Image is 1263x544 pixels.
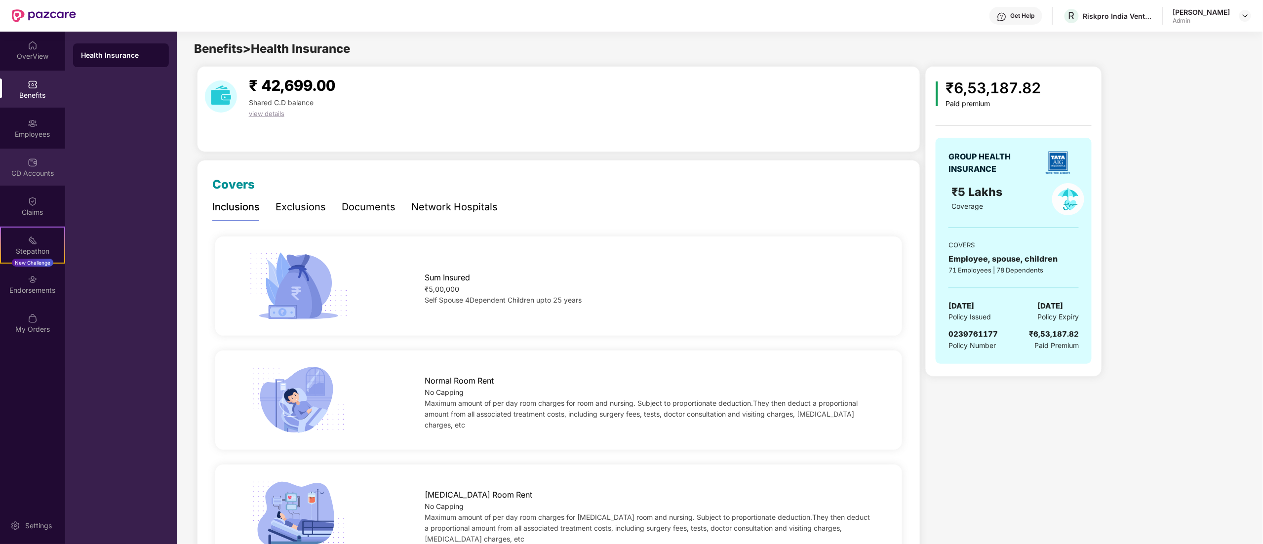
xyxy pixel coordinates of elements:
div: Exclusions [276,199,326,215]
span: ₹5 Lakhs [951,185,1005,199]
span: Shared C.D balance [249,98,314,107]
span: Paid Premium [1034,340,1079,351]
div: Stepathon [1,246,64,256]
img: svg+xml;base64,PHN2ZyBpZD0iQ0RfQWNjb3VudHMiIGRhdGEtbmFtZT0iQ0QgQWNjb3VudHMiIHhtbG5zPSJodHRwOi8vd3... [28,157,38,167]
div: [PERSON_NAME] [1173,7,1230,17]
img: icon [245,363,352,437]
div: ₹5,00,000 [425,284,872,295]
span: Coverage [951,202,983,210]
img: svg+xml;base64,PHN2ZyBpZD0iSG9tZSIgeG1sbnM9Imh0dHA6Ly93d3cudzMub3JnLzIwMDAvc3ZnIiB3aWR0aD0iMjAiIG... [28,40,38,50]
div: Health Insurance [81,50,161,60]
span: Self Spouse 4Dependent Children upto 25 years [425,296,582,304]
div: Admin [1173,17,1230,25]
div: Employee, spouse, children [948,253,1079,265]
div: New Challenge [12,259,53,267]
div: Network Hospitals [411,199,498,215]
span: Benefits > Health Insurance [194,41,350,56]
div: Inclusions [212,199,260,215]
div: 71 Employees | 78 Dependents [948,265,1079,275]
div: Riskpro India Ventures Private Limited [1083,11,1152,21]
span: ₹ 42,699.00 [249,77,335,94]
div: COVERS [948,240,1079,250]
img: icon [936,81,938,106]
span: Covers [212,177,255,192]
div: Paid premium [946,100,1041,108]
span: view details [249,110,284,117]
span: Maximum amount of per day room charges for room and nursing. Subject to proportionate deduction.T... [425,399,858,429]
img: svg+xml;base64,PHN2ZyBpZD0iRW5kb3JzZW1lbnRzIiB4bWxucz0iaHR0cDovL3d3dy53My5vcmcvMjAwMC9zdmciIHdpZH... [28,274,38,284]
span: Maximum amount of per day room charges for [MEDICAL_DATA] room and nursing. Subject to proportion... [425,513,870,543]
div: No Capping [425,387,872,398]
span: 0239761177 [948,329,998,339]
div: GROUP HEALTH INSURANCE [948,151,1035,175]
span: Policy Issued [948,311,991,322]
div: No Capping [425,501,872,512]
img: svg+xml;base64,PHN2ZyBpZD0iU2V0dGluZy0yMHgyMCIgeG1sbnM9Imh0dHA6Ly93d3cudzMub3JnLzIwMDAvc3ZnIiB3aW... [10,521,20,531]
span: [MEDICAL_DATA] Room Rent [425,489,532,501]
div: Get Help [1011,12,1035,20]
img: download [205,80,237,113]
img: svg+xml;base64,PHN2ZyBpZD0iRW1wbG95ZWVzIiB4bWxucz0iaHR0cDovL3d3dy53My5vcmcvMjAwMC9zdmciIHdpZHRoPS... [28,118,38,128]
img: svg+xml;base64,PHN2ZyBpZD0iRHJvcGRvd24tMzJ4MzIiIHhtbG5zPSJodHRwOi8vd3d3LnczLm9yZy8yMDAwL3N2ZyIgd2... [1241,12,1249,20]
img: icon [245,249,352,323]
div: ₹6,53,187.82 [1029,328,1079,340]
div: Documents [342,199,395,215]
img: New Pazcare Logo [12,9,76,22]
span: [DATE] [948,300,974,312]
img: svg+xml;base64,PHN2ZyBpZD0iSGVscC0zMngzMiIgeG1sbnM9Imh0dHA6Ly93d3cudzMub3JnLzIwMDAvc3ZnIiB3aWR0aD... [997,12,1007,22]
div: ₹6,53,187.82 [946,77,1041,100]
img: svg+xml;base64,PHN2ZyBpZD0iTXlfT3JkZXJzIiBkYXRhLW5hbWU9Ik15IE9yZGVycyIgeG1sbnM9Imh0dHA6Ly93d3cudz... [28,313,38,323]
span: Normal Room Rent [425,375,494,387]
img: svg+xml;base64,PHN2ZyBpZD0iQmVuZWZpdHMiIHhtbG5zPSJodHRwOi8vd3d3LnczLm9yZy8yMDAwL3N2ZyIgd2lkdGg9Ij... [28,79,38,89]
img: insurerLogo [1041,146,1075,180]
img: policyIcon [1052,183,1084,215]
span: Policy Expiry [1037,311,1079,322]
div: Settings [22,521,55,531]
span: [DATE] [1037,300,1063,312]
span: Policy Number [948,341,996,350]
span: R [1068,10,1075,22]
img: svg+xml;base64,PHN2ZyBpZD0iQ2xhaW0iIHhtbG5zPSJodHRwOi8vd3d3LnczLm9yZy8yMDAwL3N2ZyIgd2lkdGg9IjIwIi... [28,196,38,206]
span: Sum Insured [425,272,470,284]
img: svg+xml;base64,PHN2ZyB4bWxucz0iaHR0cDovL3d3dy53My5vcmcvMjAwMC9zdmciIHdpZHRoPSIyMSIgaGVpZ2h0PSIyMC... [28,235,38,245]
